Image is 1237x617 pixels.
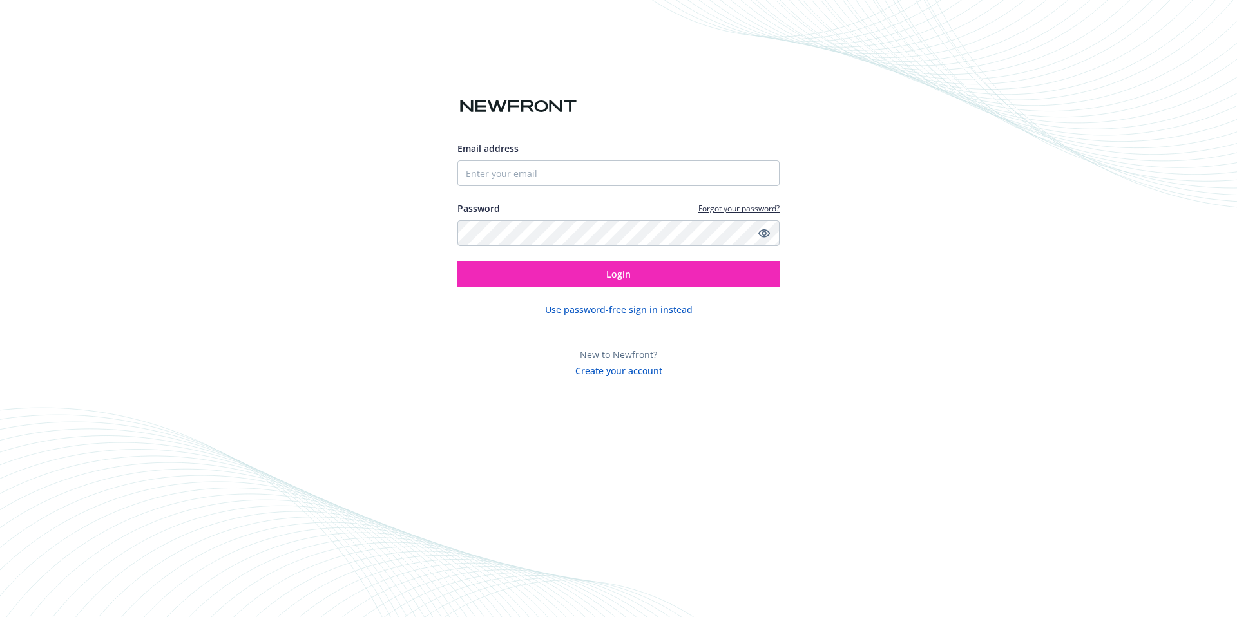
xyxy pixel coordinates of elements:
[457,95,579,118] img: Newfront logo
[756,225,772,241] a: Show password
[606,268,631,280] span: Login
[457,220,780,246] input: Enter your password
[575,361,662,377] button: Create your account
[457,261,780,287] button: Login
[457,160,780,186] input: Enter your email
[698,203,780,214] a: Forgot your password?
[545,303,693,316] button: Use password-free sign in instead
[580,348,657,361] span: New to Newfront?
[457,142,519,155] span: Email address
[457,202,500,215] label: Password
